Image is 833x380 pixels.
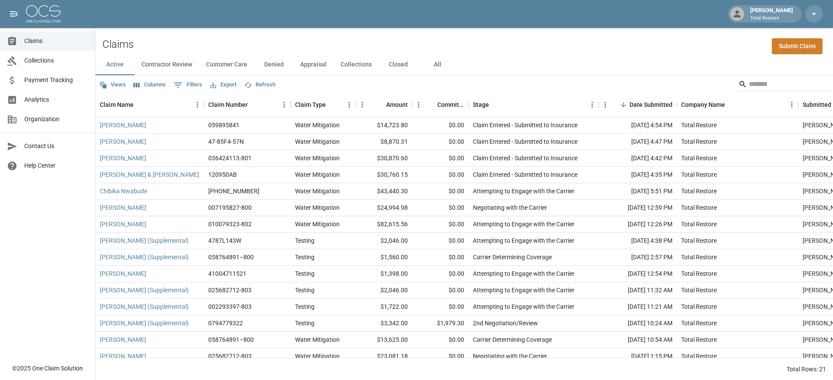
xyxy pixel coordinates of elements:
div: $43,440.30 [356,183,412,200]
div: Date Submitted [630,93,672,117]
div: [DATE] 4:42 PM [599,150,677,167]
div: Attempting to Engage with the Carrier [473,302,574,311]
div: Claim Number [204,93,291,117]
button: Contractor Review [134,54,199,75]
div: [DATE] 10:54 AM [599,332,677,348]
div: 010079323-802 [208,220,252,228]
button: Menu [343,98,356,111]
div: Total Restore [681,352,717,360]
a: Chibika Nwabude [100,187,147,195]
div: $30,870.60 [356,150,412,167]
div: Stage [473,93,489,117]
button: Select columns [131,78,168,92]
button: Refresh [242,78,278,92]
div: [DATE] 4:38 PM [599,233,677,249]
div: $0.00 [412,150,469,167]
div: Water Mitigation [295,203,340,212]
div: $23,081.18 [356,348,412,365]
div: Claim Entered - Submitted to Insurance [473,137,577,146]
button: Menu [599,98,612,111]
div: Total Restore [681,335,717,344]
button: Menu [785,98,798,111]
div: Claim Number [208,93,248,117]
div: Total Restore [681,269,717,278]
button: Sort [326,99,338,111]
button: Menu [586,98,599,111]
p: Total Restore [750,15,793,22]
button: Sort [374,99,386,111]
div: Total Restore [681,220,717,228]
span: Payment Tracking [24,76,88,85]
div: $14,723.80 [356,117,412,134]
div: [DATE] 4:54 PM [599,117,677,134]
div: [DATE] 12:54 PM [599,266,677,282]
div: Total Restore [681,302,717,311]
div: Claim Name [100,93,134,117]
button: Closed [379,54,418,75]
div: Carrier Determining Coverage [473,335,552,344]
div: Claim Name [95,93,204,117]
div: Water Mitigation [295,137,340,146]
div: Testing [295,319,315,327]
div: Water Mitigation [295,335,340,344]
button: All [418,54,457,75]
div: Water Mitigation [295,352,340,360]
div: $1,398.00 [356,266,412,282]
div: Amount [356,93,412,117]
a: Submit Claim [772,38,823,54]
a: [PERSON_NAME] [100,220,146,228]
button: Export [208,78,239,92]
div: Committed Amount [412,93,469,117]
div: Attempting to Engage with the Carrier [473,187,574,195]
div: $0.00 [412,348,469,365]
button: Show filters [171,78,204,92]
div: Total Restore [681,187,717,195]
div: Date Submitted [599,93,677,117]
div: $8,870.31 [356,134,412,150]
div: $0.00 [412,200,469,216]
div: Testing [295,302,315,311]
span: Contact Us [24,142,88,151]
div: Amount [386,93,408,117]
div: Total Restore [681,319,717,327]
button: Sort [248,99,260,111]
div: [DATE] 12:26 PM [599,216,677,233]
div: Testing [295,253,315,261]
button: Active [95,54,134,75]
div: Claim Entered - Submitted to Insurance [473,121,577,129]
a: [PERSON_NAME] [100,352,146,360]
div: 036424113-801 [208,154,252,162]
a: [PERSON_NAME] (Supplemental) [100,286,189,294]
button: Menu [278,98,291,111]
div: Attempting to Engage with the Carrier [473,286,574,294]
div: $13,625.00 [356,332,412,348]
div: Total Rows: 21 [787,365,826,373]
a: [PERSON_NAME] [100,137,146,146]
div: 059895841 [208,121,239,129]
button: Views [97,78,128,92]
div: Claim Type [291,93,356,117]
span: Collections [24,56,88,65]
div: Attempting to Engage with the Carrier [473,236,574,245]
div: $0.00 [412,233,469,249]
div: Water Mitigation [295,187,340,195]
span: Help Center [24,161,88,170]
div: dynamic tabs [95,54,833,75]
div: Total Restore [681,170,717,179]
button: Denied [254,54,293,75]
div: Stage [469,93,599,117]
button: Menu [191,98,204,111]
button: Sort [725,99,737,111]
div: Total Restore [681,121,717,129]
a: [PERSON_NAME] & [PERSON_NAME] [100,170,199,179]
div: Company Name [677,93,798,117]
div: $0.00 [412,282,469,299]
div: [DATE] 11:32 AM [599,282,677,299]
span: Organization [24,115,88,124]
button: Sort [134,99,146,111]
button: Menu [356,98,369,111]
div: [DATE] 11:21 AM [599,299,677,315]
div: $30,760.15 [356,167,412,183]
div: [DATE] 1:15 PM [599,348,677,365]
a: [PERSON_NAME] [100,121,146,129]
